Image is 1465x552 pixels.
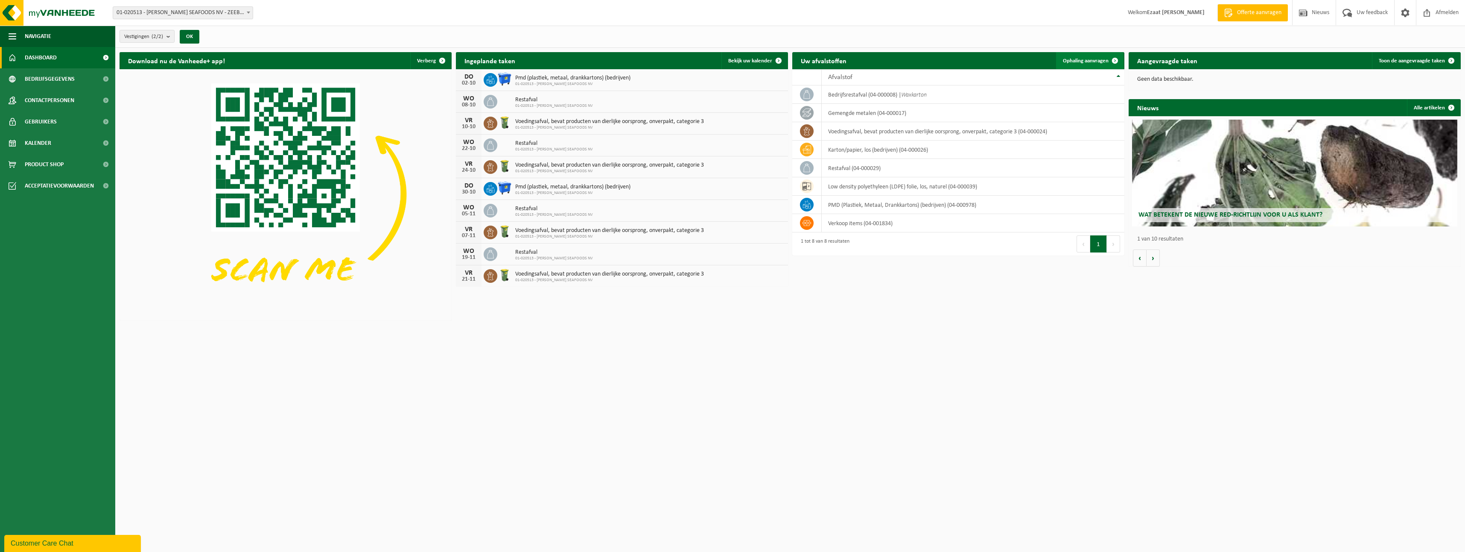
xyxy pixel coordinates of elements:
[460,95,477,102] div: WO
[721,52,787,69] a: Bekijk uw kalender
[460,211,477,217] div: 05-11
[515,206,593,212] span: Restafval
[460,270,477,276] div: VR
[152,34,163,39] count: (2/2)
[460,167,477,173] div: 24-10
[497,181,512,195] img: WB-1100-HPE-BE-01
[25,68,75,90] span: Bedrijfsgegevens
[124,30,163,43] span: Vestigingen
[1372,52,1460,69] a: Toon de aangevraagde taken
[1137,76,1452,82] p: Geen data beschikbaar.
[460,161,477,167] div: VR
[120,30,175,43] button: Vestigingen(2/2)
[822,177,1125,196] td: low density polyethyleen (LDPE) folie, los, naturel (04-000039)
[410,52,451,69] button: Verberg
[515,249,593,256] span: Restafval
[460,233,477,239] div: 07-11
[515,103,593,109] span: 01-020513 - [PERSON_NAME] SEAFOODS NV
[456,52,524,69] h2: Ingeplande taken
[460,182,477,189] div: DO
[460,139,477,146] div: WO
[460,124,477,130] div: 10-10
[460,248,477,255] div: WO
[515,169,704,174] span: 01-020513 - [PERSON_NAME] SEAFOODS NV
[180,30,199,44] button: OK
[1107,235,1120,253] button: Next
[113,6,253,19] span: 01-020513 - PITTMAN SEAFOODS NV - ZEEBRUGGE
[515,97,593,103] span: Restafval
[460,226,477,233] div: VR
[822,196,1125,214] td: PMD (Plastiek, Metaal, Drankkartons) (bedrijven) (04-000978)
[515,271,704,278] span: Voedingsafval, bevat producten van dierlijke oorsprong, onverpakt, categorie 3
[1407,99,1460,116] a: Alle artikelen
[25,154,64,175] span: Product Shop
[497,72,512,86] img: WB-1100-HPE-BE-01
[1063,58,1109,64] span: Ophaling aanvragen
[822,159,1125,177] td: restafval (04-000029)
[1090,235,1107,253] button: 1
[515,234,704,239] span: 01-020513 - [PERSON_NAME] SEAFOODS NV
[1056,52,1124,69] a: Ophaling aanvragen
[25,132,51,154] span: Kalender
[1129,52,1206,69] h2: Aangevraagde taken
[1137,236,1456,242] p: 1 van 10 resultaten
[25,90,74,111] span: Contactpersonen
[1217,4,1288,21] a: Offerte aanvragen
[460,146,477,152] div: 22-10
[515,118,704,125] span: Voedingsafval, bevat producten van dierlijke oorsprong, onverpakt, categorie 3
[120,69,452,319] img: Download de VHEPlus App
[1147,250,1160,267] button: Volgende
[1132,120,1457,226] a: Wat betekent de nieuwe RED-richtlijn voor u als klant?
[25,26,51,47] span: Navigatie
[515,125,704,130] span: 01-020513 - [PERSON_NAME] SEAFOODS NV
[1379,58,1445,64] span: Toon de aangevraagde taken
[417,58,436,64] span: Verberg
[1077,235,1090,253] button: Previous
[460,80,477,86] div: 02-10
[822,141,1125,159] td: karton/papier, los (bedrijven) (04-000026)
[822,214,1125,232] td: verkoop items (04-001834)
[515,256,593,261] span: 01-020513 - [PERSON_NAME] SEAFOODS NV
[460,276,477,282] div: 21-11
[460,204,477,211] div: WO
[1235,9,1284,17] span: Offerte aanvragen
[797,235,849,253] div: 1 tot 8 van 8 resultaten
[1147,9,1205,16] strong: Ezaat [PERSON_NAME]
[515,278,704,283] span: 01-020513 - [PERSON_NAME] SEAFOODS NV
[120,52,233,69] h2: Download nu de Vanheede+ app!
[1129,99,1167,116] h2: Nieuws
[515,140,593,147] span: Restafval
[828,74,852,81] span: Afvalstof
[515,82,630,87] span: 01-020513 - [PERSON_NAME] SEAFOODS NV
[515,191,630,196] span: 01-020513 - [PERSON_NAME] SEAFOODS NV
[822,85,1125,104] td: bedrijfsrestafval (04-000008) |
[497,224,512,239] img: WB-0140-HPE-GN-50
[460,117,477,124] div: VR
[728,58,772,64] span: Bekijk uw kalender
[4,533,143,552] iframe: chat widget
[25,175,94,197] span: Acceptatievoorwaarden
[901,92,927,98] i: Waxkarton
[1133,250,1147,267] button: Vorige
[497,268,512,282] img: WB-0140-HPE-GN-50
[497,159,512,173] img: WB-0140-HPE-GN-50
[460,73,477,80] div: DO
[460,189,477,195] div: 30-10
[25,111,57,132] span: Gebruikers
[822,122,1125,141] td: voedingsafval, bevat producten van dierlijke oorsprong, onverpakt, categorie 3 (04-000024)
[113,7,253,19] span: 01-020513 - PITTMAN SEAFOODS NV - ZEEBRUGGE
[822,104,1125,122] td: gemengde metalen (04-000017)
[1138,211,1322,218] span: Wat betekent de nieuwe RED-richtlijn voor u als klant?
[515,227,704,234] span: Voedingsafval, bevat producten van dierlijke oorsprong, onverpakt, categorie 3
[515,212,593,217] span: 01-020513 - [PERSON_NAME] SEAFOODS NV
[515,162,704,169] span: Voedingsafval, bevat producten van dierlijke oorsprong, onverpakt, categorie 3
[515,147,593,152] span: 01-020513 - [PERSON_NAME] SEAFOODS NV
[460,102,477,108] div: 08-10
[515,184,630,191] span: Pmd (plastiek, metaal, drankkartons) (bedrijven)
[497,115,512,130] img: WB-0140-HPE-GN-50
[25,47,57,68] span: Dashboard
[515,75,630,82] span: Pmd (plastiek, metaal, drankkartons) (bedrijven)
[460,255,477,261] div: 19-11
[792,52,855,69] h2: Uw afvalstoffen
